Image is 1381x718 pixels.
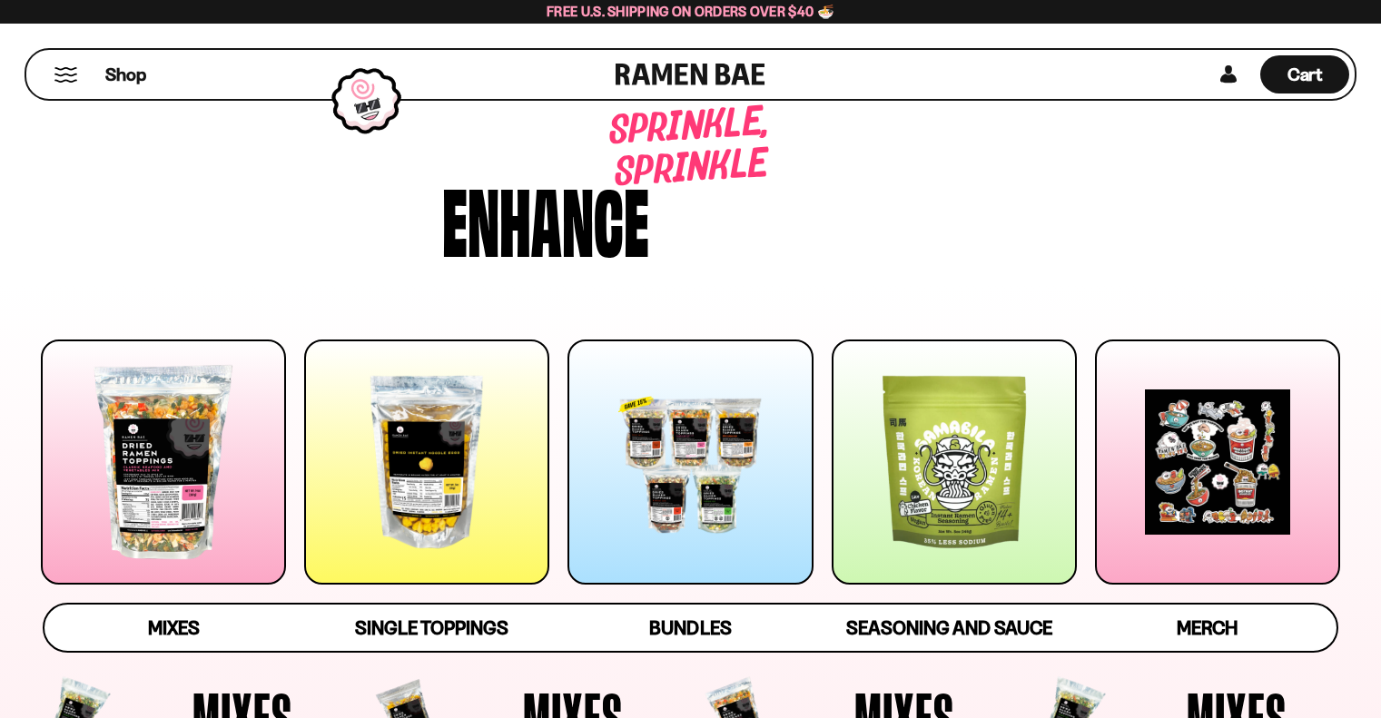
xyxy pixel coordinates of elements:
[44,605,303,651] a: Mixes
[846,616,1052,639] span: Seasoning and Sauce
[54,67,78,83] button: Mobile Menu Trigger
[105,55,146,93] a: Shop
[442,174,649,261] div: Enhance
[1260,50,1349,99] a: Cart
[820,605,1079,651] a: Seasoning and Sauce
[355,616,508,639] span: Single Toppings
[302,605,561,651] a: Single Toppings
[1287,64,1323,85] span: Cart
[1177,616,1238,639] span: Merch
[561,605,820,651] a: Bundles
[649,616,731,639] span: Bundles
[148,616,200,639] span: Mixes
[105,63,146,87] span: Shop
[1079,605,1337,651] a: Merch
[547,3,834,20] span: Free U.S. Shipping on Orders over $40 🍜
